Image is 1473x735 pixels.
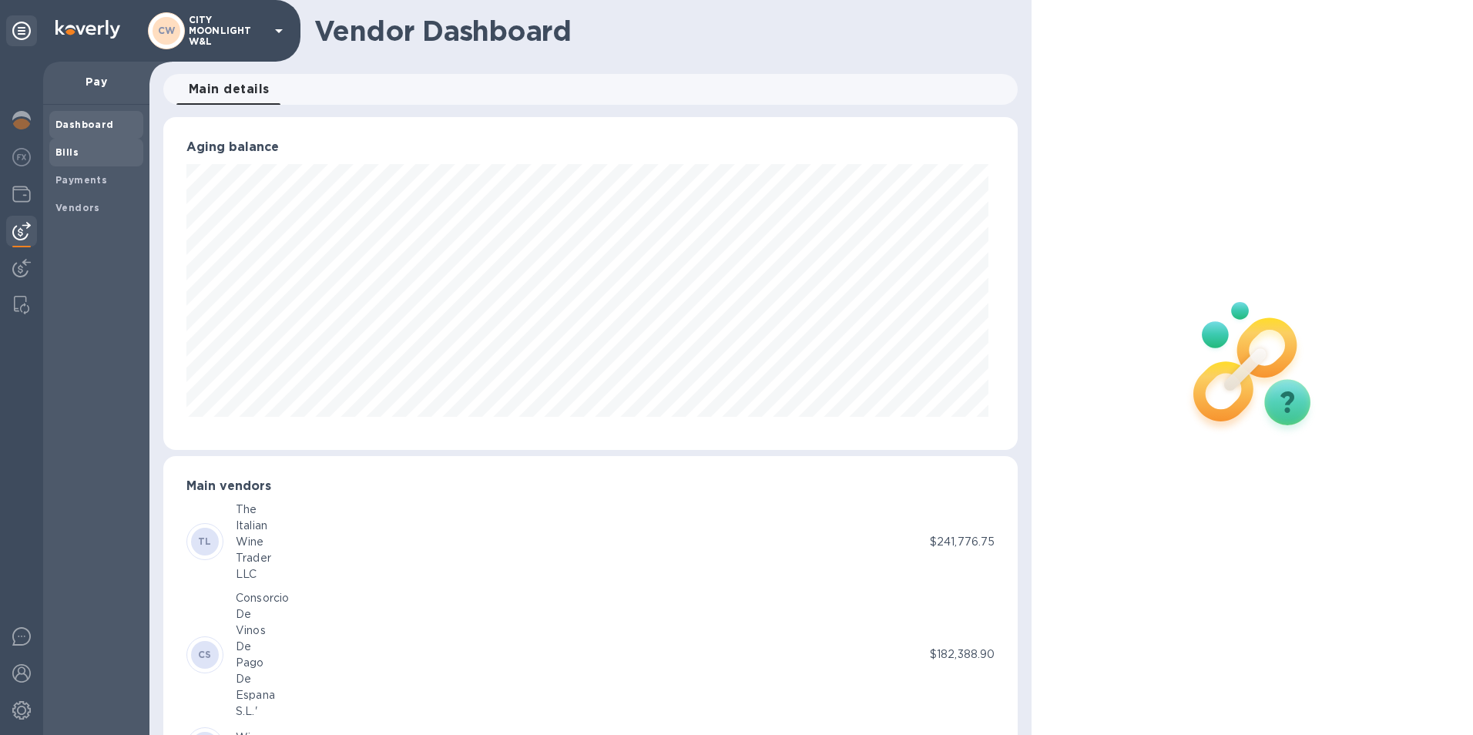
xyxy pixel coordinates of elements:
b: CS [198,649,212,660]
div: De [236,639,289,655]
div: De [236,606,289,623]
div: Vinos [236,623,289,639]
p: $182,388.90 [930,646,995,663]
b: Vendors [55,202,100,213]
div: Espana [236,687,289,703]
h3: Aging balance [186,140,995,155]
img: Wallets [12,185,31,203]
b: Bills [55,146,79,158]
div: Trader [236,550,271,566]
p: $241,776.75 [930,534,995,550]
b: CW [158,25,176,36]
div: Wine [236,534,271,550]
img: Logo [55,20,120,39]
div: De [236,671,289,687]
p: CITY MOONLIGHT W&L [189,15,266,47]
h1: Vendor Dashboard [314,15,1007,47]
span: Main details [189,79,270,100]
div: LLC [236,566,271,582]
div: S.L.' [236,703,289,720]
div: Unpin categories [6,15,37,46]
div: Pago [236,655,289,671]
b: Dashboard [55,119,114,130]
b: TL [198,535,212,547]
div: Italian [236,518,271,534]
img: Foreign exchange [12,148,31,166]
p: Pay [55,74,137,89]
b: Payments [55,174,107,186]
h3: Main vendors [186,479,995,494]
div: Consorcio [236,590,289,606]
div: The [236,502,271,518]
